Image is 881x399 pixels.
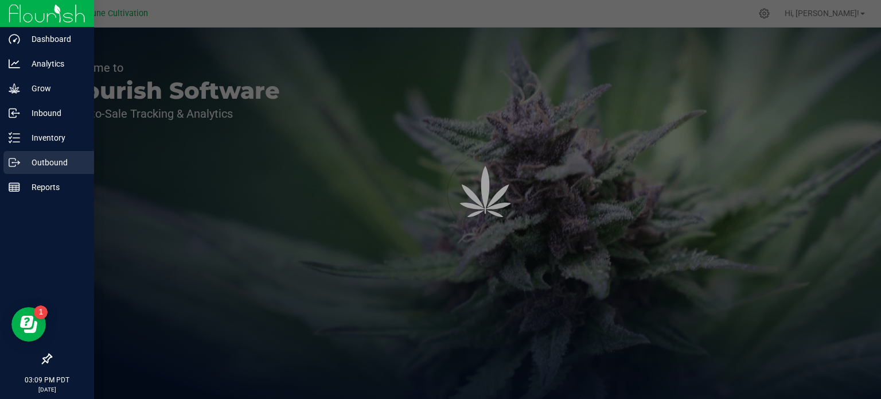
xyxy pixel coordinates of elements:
inline-svg: Dashboard [9,33,20,45]
p: Inventory [20,131,89,145]
inline-svg: Inventory [9,132,20,144]
inline-svg: Inbound [9,107,20,119]
inline-svg: Outbound [9,157,20,168]
p: Inbound [20,106,89,120]
inline-svg: Analytics [9,58,20,69]
p: Grow [20,82,89,95]
inline-svg: Reports [9,181,20,193]
p: [DATE] [5,385,89,394]
p: Dashboard [20,32,89,46]
iframe: Resource center [11,307,46,342]
iframe: Resource center unread badge [34,305,48,319]
p: 03:09 PM PDT [5,375,89,385]
p: Outbound [20,156,89,169]
p: Analytics [20,57,89,71]
inline-svg: Grow [9,83,20,94]
p: Reports [20,180,89,194]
